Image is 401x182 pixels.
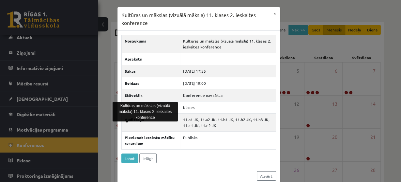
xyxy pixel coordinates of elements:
[180,89,276,101] td: Konference nav sākta
[180,132,276,150] td: Publisks
[121,11,270,27] h3: Kultūras un mākslas (vizuālā māksla) 11. klases 2. ieskaites konference
[121,89,180,101] th: Stāvoklis
[257,171,276,181] a: Aizvērt
[180,77,276,89] td: [DATE] 19:00
[180,35,276,53] td: Kultūras un mākslas (vizuālā māksla) 11. klases 2. ieskaites konference
[121,65,180,77] th: Sākas
[270,7,280,20] button: ×
[121,154,138,163] a: Labot
[113,102,178,121] div: Kultūras un mākslas (vizuālā māksla) 11. klases 2. ieskaites konference
[121,132,180,150] th: Pievienot ierakstu mācību resursiem
[180,101,276,114] td: Klases
[180,65,276,77] td: [DATE] 17:55
[121,77,180,89] th: Beidzas
[139,154,157,163] a: Ielūgt
[121,53,180,65] th: Apraksts
[121,35,180,53] th: Nosaukums
[180,114,276,132] td: 11.a1 JK, 11.a2 JK, 11.b1 JK, 11.b2 JK, 11.b3 JK, 11.c1 JK, 11.c2 JK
